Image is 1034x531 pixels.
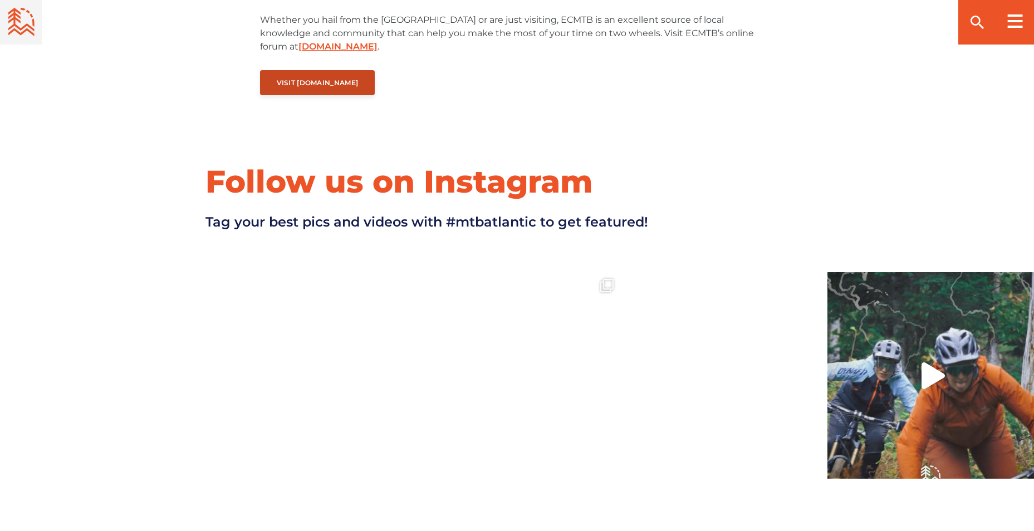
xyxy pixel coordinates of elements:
[260,13,775,53] p: Whether you hail from the [GEOGRAPHIC_DATA] or are just visiting, ECMTB is an excellent source of...
[205,162,648,201] h2: Follow us on Instagram
[205,212,648,232] p: Tag your best pics and videos with #mtbatlantic to get featured!
[968,13,986,31] ion-icon: search
[277,78,359,87] span: Visit [DOMAIN_NAME]
[260,70,375,95] a: Visit [DOMAIN_NAME]
[298,41,378,52] a: [DOMAIN_NAME]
